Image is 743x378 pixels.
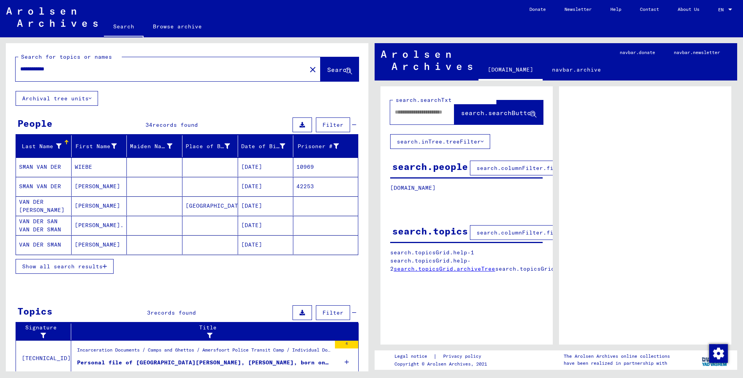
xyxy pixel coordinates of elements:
a: [DOMAIN_NAME] [478,60,543,80]
div: Prisoner # [296,140,349,152]
img: yv_logo.png [700,350,729,369]
button: Search [321,57,359,81]
mat-label: Search for topics or names [21,53,112,60]
mat-cell: SMAN VAN DER [16,177,72,196]
mat-cell: VAN DER [PERSON_NAME] [16,196,72,215]
p: [DOMAIN_NAME] [390,184,543,192]
img: Arolsen_neg.svg [381,51,472,70]
p: Copyright © Arolsen Archives, 2021 [394,360,491,367]
div: Date of Birth [241,142,286,150]
div: Title [74,324,343,340]
div: Place of Birth [186,140,240,152]
mat-cell: [DATE] [238,235,294,254]
mat-cell: [PERSON_NAME] [72,196,127,215]
span: records found [152,121,198,128]
mat-cell: [DATE] [238,196,294,215]
mat-cell: 10969 [293,157,358,177]
mat-icon: close [308,65,317,74]
button: search.searchButton [454,100,543,124]
div: Signature [19,324,65,340]
p: search.topicsGrid.help-1 search.topicsGrid.help-2 search.topicsGrid.manually. [390,248,543,273]
div: Signature [19,324,73,340]
mat-header-cell: Place of Birth [182,135,238,157]
span: search.columnFilter.filter [477,229,567,236]
div: Place of Birth [186,142,230,150]
mat-cell: VAN DER SAN VAN DER SMAN [16,216,72,235]
mat-cell: VAN DER SMAN [16,235,72,254]
mat-cell: [DATE] [238,216,294,235]
mat-cell: 42253 [293,177,358,196]
div: People [18,116,53,130]
img: Arolsen_neg.svg [6,7,98,27]
mat-header-cell: Prisoner # [293,135,358,157]
a: Privacy policy [437,352,491,360]
mat-header-cell: Last Name [16,135,72,157]
mat-cell: [GEOGRAPHIC_DATA] [182,196,238,215]
mat-header-cell: First Name [72,135,127,157]
span: 3 [147,309,151,316]
span: search.columnFilter.filter [477,164,567,171]
div: Incarceration Documents / Camps and Ghettos / Amersfoort Police Transit Camp / Individual Documen... [77,346,331,357]
span: search.searchButton [461,109,535,117]
a: Legal notice [394,352,433,360]
button: search.inTree.treeFilter [390,134,490,149]
mat-cell: [PERSON_NAME] [72,235,127,254]
a: search.topicsGrid.archiveTree [394,265,495,272]
div: First Name [75,140,127,152]
button: Filter [316,117,350,132]
div: Maiden Name [130,142,172,150]
span: Filter [322,309,343,316]
div: Topics [18,304,53,318]
button: search.columnFilter.filter [470,161,574,175]
div: First Name [75,142,117,150]
button: search.columnFilter.filter [470,225,574,240]
span: records found [151,309,196,316]
mat-cell: [DATE] [238,157,294,177]
div: Title [74,324,351,340]
a: Browse archive [144,17,211,36]
img: Change consent [709,344,728,363]
div: Personal file of [GEOGRAPHIC_DATA][PERSON_NAME], [PERSON_NAME], born on [DEMOGRAPHIC_DATA] [77,359,331,367]
button: Clear [305,61,321,77]
span: Search [327,66,350,73]
mat-cell: [PERSON_NAME] [72,177,127,196]
mat-cell: SMAN VAN DER [16,157,72,177]
button: Show all search results [16,259,114,274]
mat-header-cell: Date of Birth [238,135,294,157]
a: navbar.archive [543,60,610,79]
div: search.people [392,159,468,173]
button: Filter [316,305,350,320]
a: navbar.donate [610,43,664,62]
div: Prisoner # [296,142,339,150]
td: [TECHNICAL_ID] [16,340,71,376]
span: Show all search results [22,263,103,270]
span: 34 [145,121,152,128]
p: have been realized in partnership with [564,360,670,367]
span: EN [718,7,727,12]
span: Filter [322,121,343,128]
p: The Arolsen Archives online collections [564,353,670,360]
a: Search [104,17,144,37]
mat-cell: [PERSON_NAME]. [72,216,127,235]
mat-header-cell: Maiden Name [127,135,182,157]
mat-cell: [DATE] [238,177,294,196]
button: Archival tree units [16,91,98,106]
div: 4 [335,341,358,348]
div: Date of Birth [241,140,295,152]
mat-cell: WIEBE [72,157,127,177]
div: Last Name [19,142,61,150]
div: | [394,352,491,360]
mat-label: search.searchTxt [396,96,452,103]
div: Maiden Name [130,140,182,152]
div: Last Name [19,140,71,152]
a: navbar.newsletter [664,43,729,62]
div: search.topics [392,224,468,238]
